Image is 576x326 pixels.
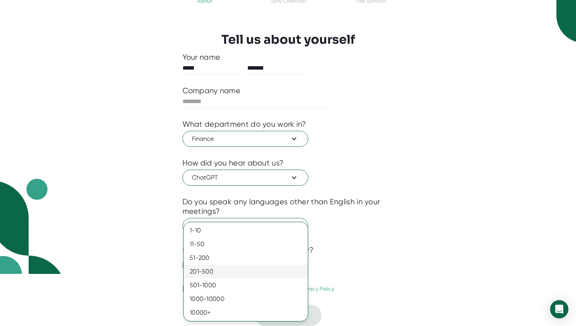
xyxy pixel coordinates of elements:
[184,237,308,251] div: 11-50
[184,224,308,237] div: 1-10
[184,251,308,265] div: 51-200
[184,278,308,292] div: 501-1000
[184,265,308,278] div: 201-500
[550,300,568,318] div: Open Intercom Messenger
[184,306,308,320] div: 10000+
[184,292,308,306] div: 1000-10000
